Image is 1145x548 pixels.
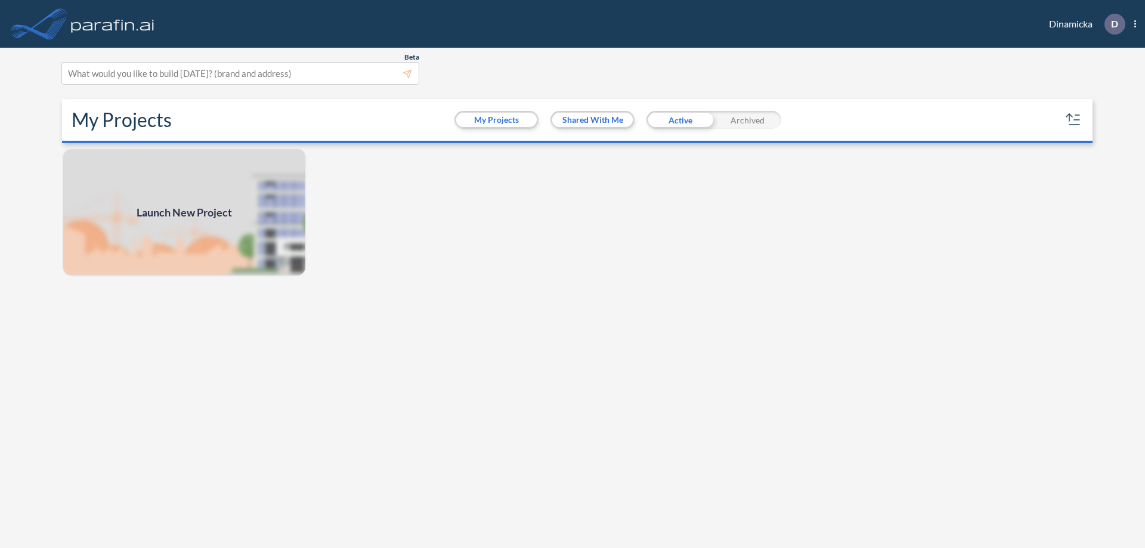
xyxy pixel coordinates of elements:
[137,205,232,221] span: Launch New Project
[1111,18,1118,29] p: D
[552,113,633,127] button: Shared With Me
[714,111,781,129] div: Archived
[62,148,307,277] a: Launch New Project
[1064,110,1083,129] button: sort
[456,113,537,127] button: My Projects
[62,148,307,277] img: add
[69,12,157,36] img: logo
[646,111,714,129] div: Active
[1031,14,1136,35] div: Dinamicka
[404,52,419,62] span: Beta
[72,109,172,131] h2: My Projects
